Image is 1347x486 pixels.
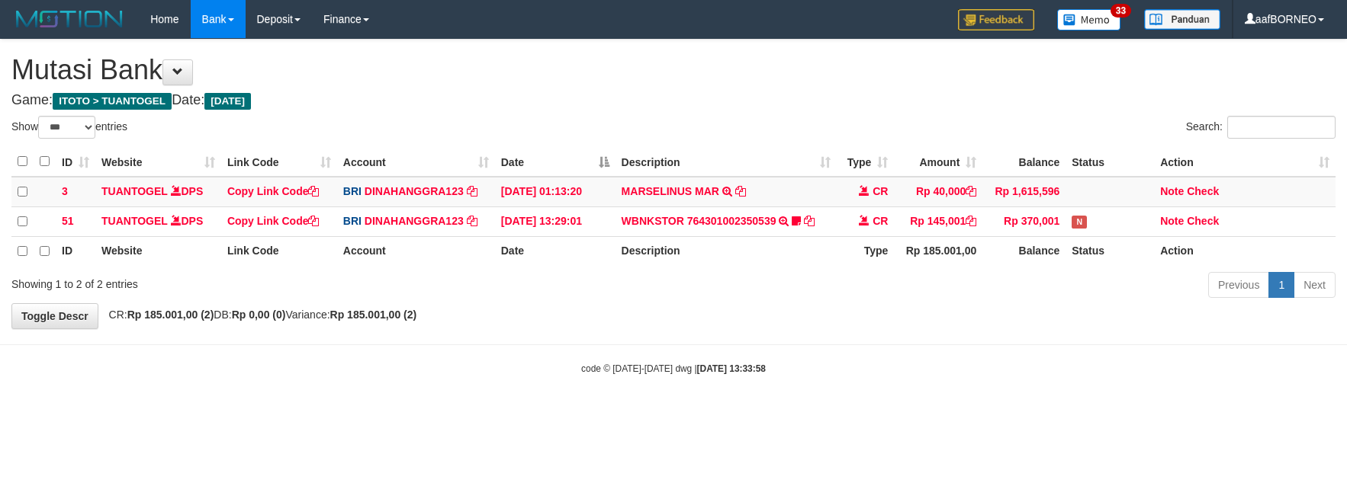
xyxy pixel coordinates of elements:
a: Copy Rp 145,001 to clipboard [966,215,976,227]
h4: Game: Date: [11,93,1336,108]
strong: Rp 0,00 (0) [232,309,286,321]
a: Copy DINAHANGGRA123 to clipboard [467,215,477,227]
a: Check [1187,185,1219,197]
th: Type [837,236,894,266]
a: WBNKSTOR 764301002350539 [622,215,776,227]
th: Balance [982,147,1066,177]
img: Feedback.jpg [958,9,1034,30]
span: CR: DB: Variance: [101,309,417,321]
th: Date: activate to sort column descending [495,147,616,177]
td: DPS [95,177,221,207]
th: Status [1066,147,1154,177]
span: CR [873,185,888,197]
td: Rp 145,001 [894,206,982,236]
a: Next [1294,272,1336,298]
span: BRI [343,215,362,227]
td: DPS [95,206,221,236]
input: Search: [1227,116,1336,139]
div: Showing 1 to 2 of 2 entries [11,270,550,292]
th: Type: activate to sort column ascending [837,147,894,177]
th: Link Code: activate to sort column ascending [221,147,337,177]
span: ITOTO > TUANTOGEL [53,93,172,110]
th: Balance [982,236,1066,266]
th: Rp 185.001,00 [894,236,982,266]
td: [DATE] 01:13:20 [495,177,616,207]
span: [DATE] [204,93,251,110]
img: panduan.png [1144,9,1220,30]
span: 51 [62,215,74,227]
th: Date [495,236,616,266]
img: Button%20Memo.svg [1057,9,1121,30]
a: DINAHANGGRA123 [365,185,464,197]
td: Rp 1,615,596 [982,177,1066,207]
td: [DATE] 13:29:01 [495,206,616,236]
a: MARSELINUS MAR [622,185,719,197]
th: Status [1066,236,1154,266]
h1: Mutasi Bank [11,55,1336,85]
label: Search: [1186,116,1336,139]
span: BRI [343,185,362,197]
strong: [DATE] 13:33:58 [697,363,766,374]
a: TUANTOGEL [101,215,168,227]
select: Showentries [38,116,95,139]
img: MOTION_logo.png [11,8,127,30]
small: code © [DATE]-[DATE] dwg | [581,363,766,374]
a: Copy WBNKSTOR 764301002350539 to clipboard [804,215,815,227]
th: Website [95,236,221,266]
label: Show entries [11,116,127,139]
a: Copy Rp 40,000 to clipboard [966,185,976,197]
th: Description [616,236,837,266]
a: TUANTOGEL [101,185,168,197]
th: Description: activate to sort column ascending [616,147,837,177]
th: Website: activate to sort column ascending [95,147,221,177]
a: DINAHANGGRA123 [365,215,464,227]
span: 3 [62,185,68,197]
span: 33 [1111,4,1131,18]
th: Action [1154,236,1336,266]
a: Previous [1208,272,1269,298]
td: Rp 370,001 [982,206,1066,236]
td: Rp 40,000 [894,177,982,207]
th: Account: activate to sort column ascending [337,147,495,177]
span: CR [873,215,888,227]
a: Copy Link Code [227,185,320,197]
a: 1 [1268,272,1294,298]
th: Account [337,236,495,266]
strong: Rp 185.001,00 (2) [127,309,214,321]
a: Copy Link Code [227,215,320,227]
a: Copy MARSELINUS MAR to clipboard [735,185,746,197]
strong: Rp 185.001,00 (2) [330,309,417,321]
th: Amount: activate to sort column ascending [894,147,982,177]
a: Note [1160,185,1184,197]
th: ID: activate to sort column ascending [56,147,95,177]
th: Link Code [221,236,337,266]
a: Copy DINAHANGGRA123 to clipboard [467,185,477,197]
a: Check [1187,215,1219,227]
span: Has Note [1072,216,1087,229]
th: ID [56,236,95,266]
a: Toggle Descr [11,303,98,329]
th: Action: activate to sort column ascending [1154,147,1336,177]
a: Note [1160,215,1184,227]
